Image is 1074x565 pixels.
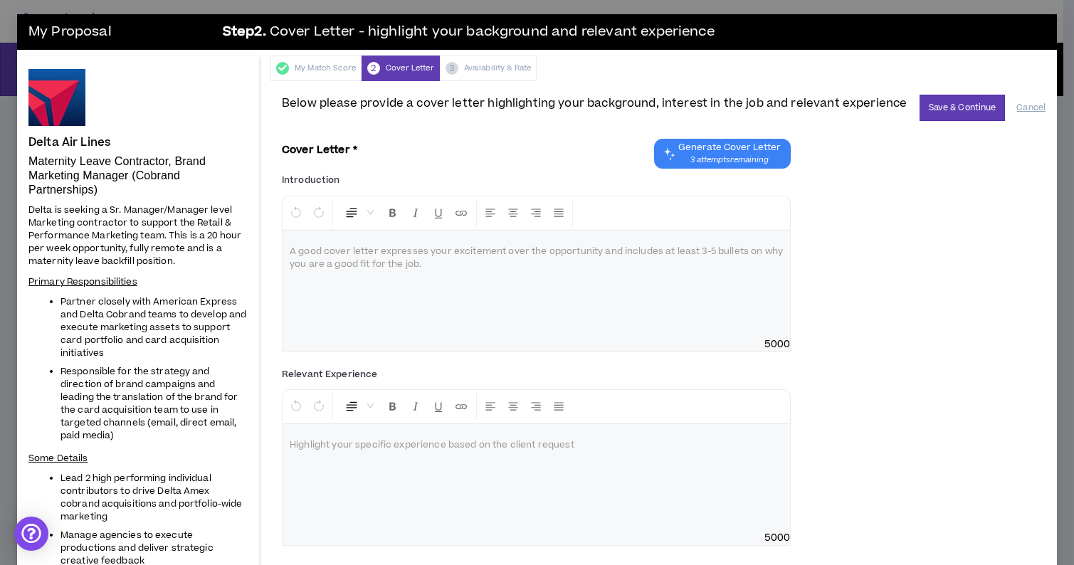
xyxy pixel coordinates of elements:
[548,199,569,226] button: Justify Align
[1016,95,1046,120] button: Cancel
[270,22,715,43] span: Cover Letter - highlight your background and relevant experience
[920,95,1006,121] button: Save & Continue
[308,199,330,226] button: Redo
[282,95,907,112] span: Below please provide a cover letter highlighting your background, interest in the job and relevan...
[223,22,266,43] b: Step 2 .
[282,169,339,191] label: Introduction
[525,199,547,226] button: Right Align
[28,204,241,268] span: Delta is seeking a Sr. Manager/Manager level Marketing contractor to support the Retail & Perform...
[678,142,781,153] span: Generate Cover Letter
[502,199,524,226] button: Center Align
[451,199,472,226] button: Insert Link
[28,452,88,465] span: Some Details
[308,393,330,420] button: Redo
[60,295,246,359] span: Partner closely with American Express and Delta Cobrand teams to develop and execute marketing as...
[548,393,569,420] button: Justify Align
[28,154,248,197] p: Maternity Leave Contractor, Brand Marketing Manager (Cobrand Partnerships)
[270,56,362,81] div: My Match Score
[405,393,426,420] button: Format Italics
[451,393,472,420] button: Insert Link
[764,337,791,352] span: 5000
[28,136,110,149] h4: Delta Air Lines
[282,144,357,157] h3: Cover Letter *
[382,393,404,420] button: Format Bold
[405,199,426,226] button: Format Italics
[525,393,547,420] button: Right Align
[502,393,524,420] button: Center Align
[428,393,449,420] button: Format Underline
[28,18,214,46] h3: My Proposal
[14,517,48,551] div: Open Intercom Messenger
[428,199,449,226] button: Format Underline
[282,363,377,386] label: Relevant Experience
[678,154,781,166] span: 3 attempts remaining
[764,531,791,545] span: 5000
[285,199,307,226] button: Undo
[285,393,307,420] button: Undo
[28,275,137,288] span: Primary Responsibilities
[382,199,404,226] button: Format Bold
[654,139,791,169] button: Chat GPT Cover Letter
[60,472,242,523] span: Lead 2 high performing individual contributors to drive Delta Amex cobrand acquisitions and portf...
[480,199,501,226] button: Left Align
[60,365,238,442] span: Responsible for the strategy and direction of brand campaigns and leading the translation of the ...
[480,393,501,420] button: Left Align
